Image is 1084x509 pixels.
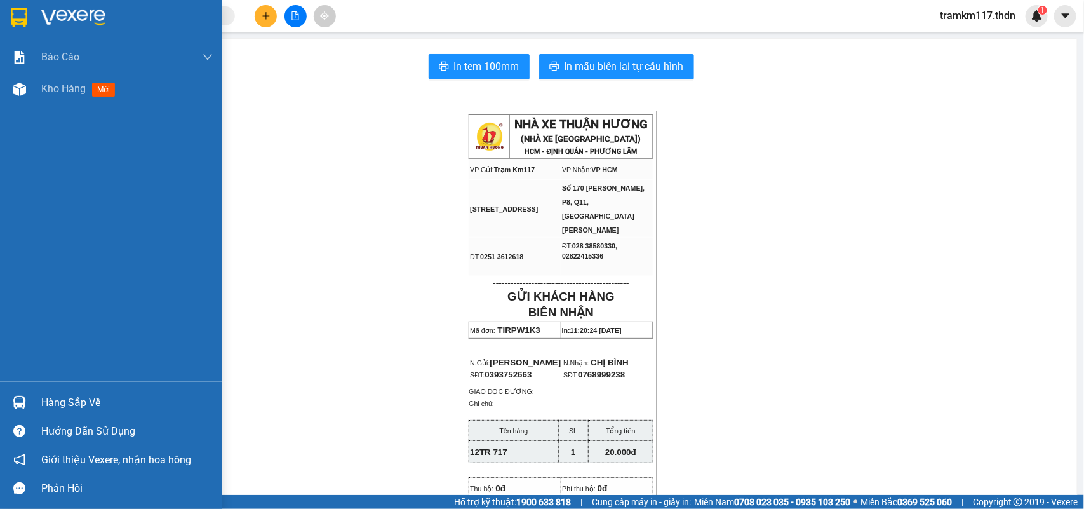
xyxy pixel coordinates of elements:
div: Trạm Km117 [11,11,112,26]
div: Hướng dẫn sử dụng [41,422,213,441]
span: ⚪️ [853,499,857,505]
button: printerIn mẫu biên lai tự cấu hình [539,54,694,79]
span: 0768999238 [578,370,625,379]
span: notification [13,454,25,466]
span: 11:20:24 [DATE] [570,327,622,334]
span: [PERSON_NAME] [490,358,561,367]
button: caret-down [1054,5,1076,27]
span: N.Nhận: [563,359,589,367]
span: down [203,52,213,62]
img: warehouse-icon [13,83,26,96]
span: 12TR 717 [470,447,507,457]
img: warehouse-icon [13,396,26,409]
span: 0đ [496,484,506,493]
strong: 1900 633 818 [516,497,571,507]
span: ---------------------------------------------- [493,278,629,288]
span: In mẫu biên lai tự cấu hình [565,58,684,74]
span: Báo cáo [41,49,79,65]
span: Mã đơn: [470,327,495,334]
span: ĐT: [470,253,480,261]
span: SĐT: [470,371,532,379]
span: VP HCM [592,166,618,173]
span: SL [569,427,577,435]
strong: GỬI KHÁCH HÀNG [507,290,614,303]
button: plus [255,5,277,27]
div: Phản hồi [41,479,213,498]
span: 028 38580330, 02822415336 [562,242,617,260]
span: printer [549,61,559,73]
span: printer [439,61,449,73]
span: Gửi: [11,12,30,25]
span: Chưa TT : [119,67,147,97]
span: In tem 100mm [454,58,519,74]
span: CHỊ BÌNH [591,358,629,367]
span: aim [320,11,329,20]
div: CHỊ BÌNH [121,26,210,41]
span: plus [262,11,271,20]
button: aim [314,5,336,27]
sup: 1 [1038,6,1047,15]
div: 0768999238 [121,41,210,59]
span: SĐT: [563,371,578,379]
div: [PERSON_NAME] [11,26,112,41]
span: Nhận: [121,12,152,25]
span: ĐT: [562,242,572,250]
span: 1 [571,447,575,457]
span: question-circle [13,425,25,437]
span: GIAO DỌC ĐƯỜNG: [469,388,534,395]
div: Hàng sắp về [41,393,213,412]
img: icon-new-feature [1031,10,1043,22]
span: VP Gửi: [470,166,494,173]
button: file-add [284,5,307,27]
strong: HCM - ĐỊNH QUÁN - PHƯƠNG LÂM [525,147,638,156]
span: [STREET_ADDRESS] [470,205,538,213]
span: Miền Nam [694,495,850,509]
span: 0đ [598,484,608,493]
img: logo-vxr [11,8,27,27]
span: Kho hàng [41,83,86,95]
button: printerIn tem 100mm [429,54,530,79]
span: 0393752663 [485,370,532,379]
span: TIRPW1K3 [498,325,540,335]
span: Trạm Km117 [494,166,535,173]
strong: BIÊN NHẬN [528,306,594,319]
span: Phí thu hộ: [562,485,596,492]
span: message [13,482,25,494]
span: 1 [1040,6,1045,15]
span: Giới thiệu Vexere, nhận hoa hồng [41,452,191,468]
span: caret-down [1060,10,1071,22]
img: solution-icon [13,51,26,64]
span: Thu hộ: [470,485,493,492]
span: Tên hàng [499,427,528,435]
span: Miền Bắc [860,495,952,509]
span: Số 170 [PERSON_NAME], P8, Q11, [GEOGRAPHIC_DATA][PERSON_NAME] [562,184,645,234]
span: Hỗ trợ kỹ thuật: [454,495,571,509]
strong: 0708 023 035 - 0935 103 250 [734,497,850,507]
span: copyright [1014,498,1022,506]
img: logo [474,121,505,153]
span: 20.000đ [605,447,636,457]
div: 0393752663 [11,41,112,59]
strong: 0369 525 060 [897,497,952,507]
span: | [580,495,582,509]
span: | [961,495,963,509]
div: 20.000 [119,67,211,98]
span: Tổng tiền [606,427,636,435]
span: N.Gửi: [470,359,561,367]
strong: NHÀ XE THUẬN HƯƠNG [514,118,648,132]
span: mới [92,83,115,97]
div: VP HCM [121,11,210,26]
span: VP Nhận: [562,166,592,173]
span: Ghi chú: [469,400,494,407]
span: Cung cấp máy in - giấy in: [592,495,691,509]
span: tramkm117.thdn [930,8,1026,24]
strong: (NHÀ XE [GEOGRAPHIC_DATA]) [521,134,641,144]
span: file-add [291,11,300,20]
span: In: [562,327,622,334]
span: 0251 3612618 [480,253,523,261]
